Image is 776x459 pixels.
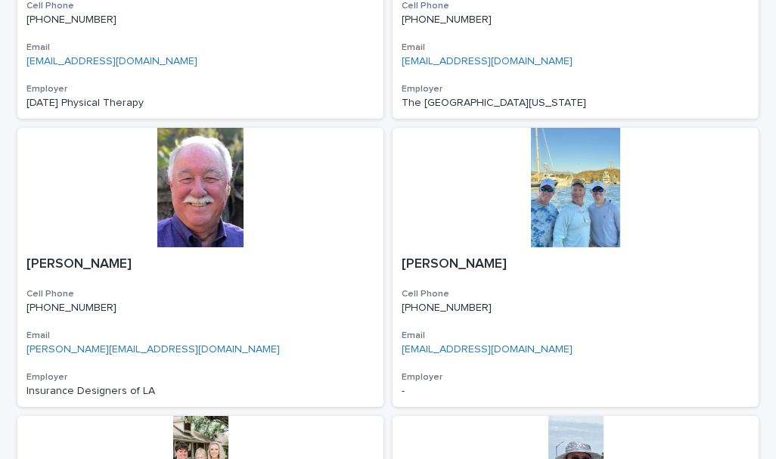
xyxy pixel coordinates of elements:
a: [PHONE_NUMBER] [402,14,492,25]
h3: Cell Phone [26,288,374,300]
a: [PERSON_NAME]Cell Phone[PHONE_NUMBER]Email[PERSON_NAME][EMAIL_ADDRESS][DOMAIN_NAME]EmployerInsura... [17,128,383,407]
a: [PERSON_NAME][EMAIL_ADDRESS][DOMAIN_NAME] [26,344,280,355]
p: [DATE] Physical Therapy [26,97,374,110]
p: [PERSON_NAME] [26,256,374,273]
a: [EMAIL_ADDRESS][DOMAIN_NAME] [402,344,573,355]
p: Insurance Designers of LA [26,385,374,398]
h3: Employer [402,371,750,383]
p: [PERSON_NAME] [402,256,750,273]
p: - [402,385,750,398]
a: [EMAIL_ADDRESS][DOMAIN_NAME] [402,56,573,67]
h3: Email [26,330,374,342]
a: [PERSON_NAME]Cell Phone[PHONE_NUMBER]Email[EMAIL_ADDRESS][DOMAIN_NAME]Employer- [393,128,759,407]
h3: Employer [402,83,750,95]
a: [EMAIL_ADDRESS][DOMAIN_NAME] [26,56,197,67]
a: [PHONE_NUMBER] [26,14,116,25]
h3: Email [402,42,750,54]
h3: Email [402,330,750,342]
h3: Employer [26,83,374,95]
a: [PHONE_NUMBER] [402,302,492,313]
h3: Cell Phone [402,288,750,300]
h3: Email [26,42,374,54]
p: The [GEOGRAPHIC_DATA][US_STATE] [402,97,750,110]
h3: Employer [26,371,374,383]
a: [PHONE_NUMBER] [26,302,116,313]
